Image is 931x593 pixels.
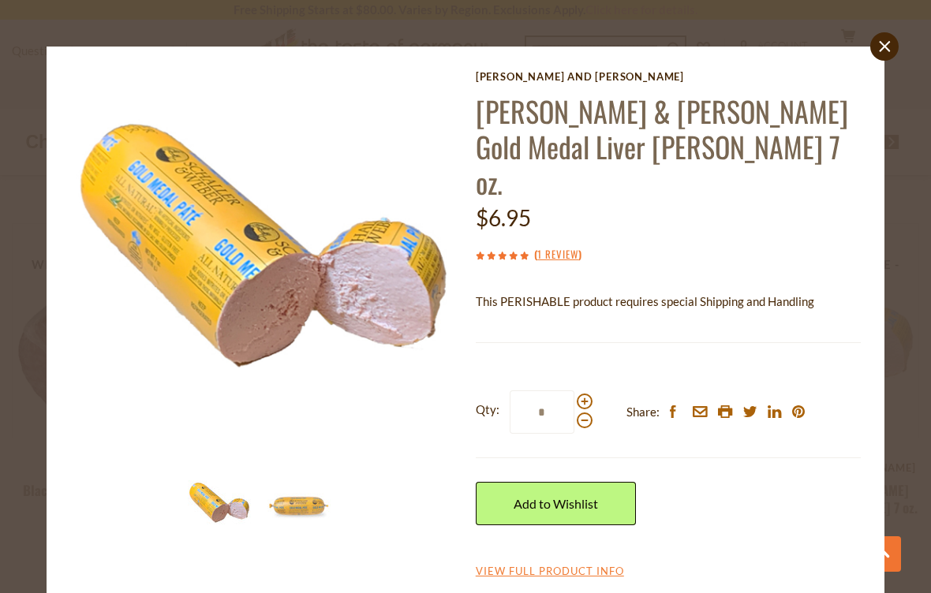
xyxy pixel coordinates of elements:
[476,204,531,231] span: $6.95
[476,565,624,579] a: View Full Product Info
[476,292,861,311] p: This PERISHABLE product requires special Shipping and Handling
[476,70,861,83] a: [PERSON_NAME] and [PERSON_NAME]
[267,474,331,537] img: Schaller & Weber Gold Medal Liver Pate 7 oz.
[534,246,581,262] span: ( )
[491,323,862,343] li: We will ship this product in heat-protective packaging and ice.
[476,90,848,203] a: [PERSON_NAME] & [PERSON_NAME] Gold Medal Liver [PERSON_NAME] 7 oz.
[476,400,499,420] strong: Qty:
[626,402,660,422] span: Share:
[537,246,578,263] a: 1 Review
[188,474,251,537] img: Schaller & Weber Gold Medal Liver Pate 7 oz.
[510,390,574,434] input: Qty:
[476,482,636,525] a: Add to Wishlist
[70,70,456,456] img: Schaller & Weber Gold Medal Liver Pate 7 oz.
